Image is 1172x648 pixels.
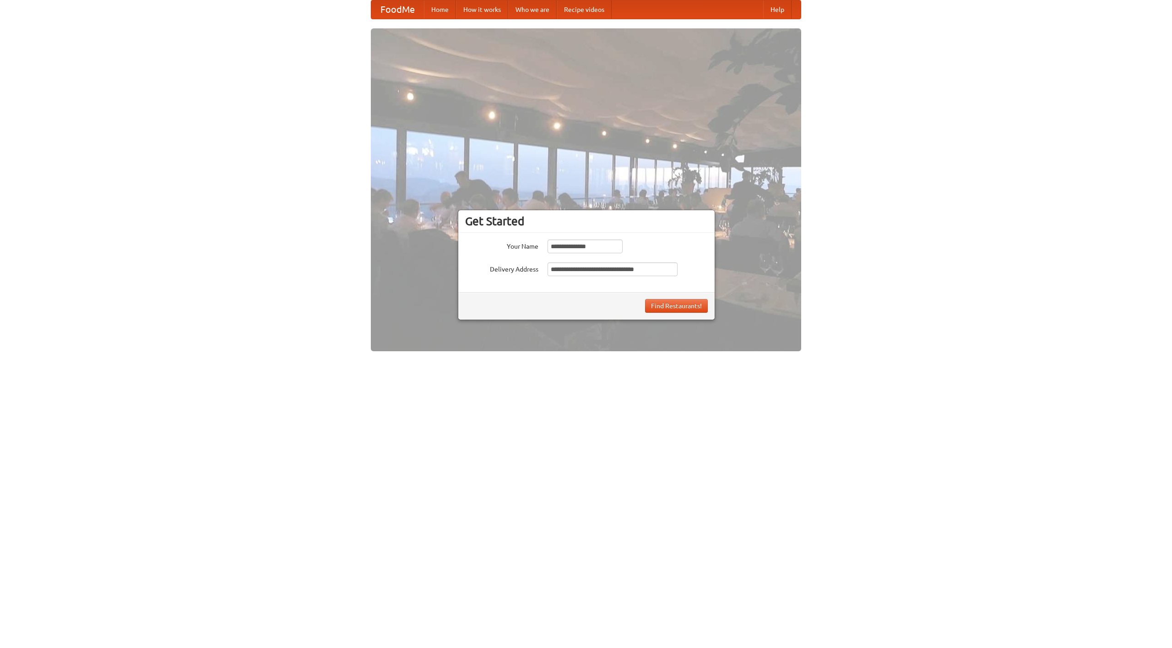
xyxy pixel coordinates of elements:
a: How it works [456,0,508,19]
a: Who we are [508,0,557,19]
h3: Get Started [465,214,708,228]
a: Help [763,0,792,19]
button: Find Restaurants! [645,299,708,313]
a: Recipe videos [557,0,612,19]
a: FoodMe [371,0,424,19]
label: Your Name [465,240,538,251]
label: Delivery Address [465,262,538,274]
a: Home [424,0,456,19]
